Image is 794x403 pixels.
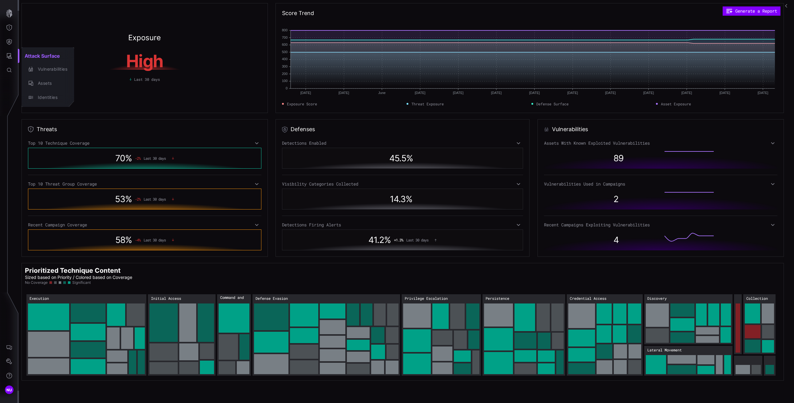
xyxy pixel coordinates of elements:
[35,80,67,87] div: Assets
[22,62,74,76] button: Vulnerabilities
[35,65,67,73] div: Vulnerabilities
[22,76,74,90] button: Assets
[22,90,74,104] button: Identities
[22,50,74,62] h2: Attack Surface
[35,94,67,101] div: Identities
